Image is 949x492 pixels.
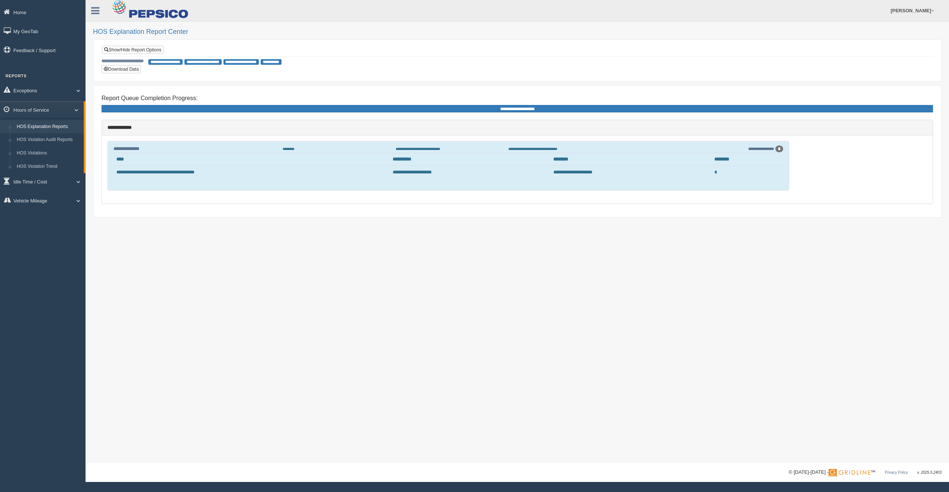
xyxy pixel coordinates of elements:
[102,95,933,102] h4: Report Queue Completion Progress:
[885,470,908,475] a: Privacy Policy
[829,469,871,476] img: Gridline
[13,160,84,173] a: HOS Violation Trend
[789,469,942,476] div: © [DATE]-[DATE] - ™
[13,147,84,160] a: HOS Violations
[93,28,942,36] h2: HOS Explanation Report Center
[917,470,942,475] span: v. 2025.5.2403
[13,120,84,134] a: HOS Explanation Reports
[102,65,141,73] button: Download Data
[102,46,164,54] a: Show/Hide Report Options
[13,133,84,147] a: HOS Violation Audit Reports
